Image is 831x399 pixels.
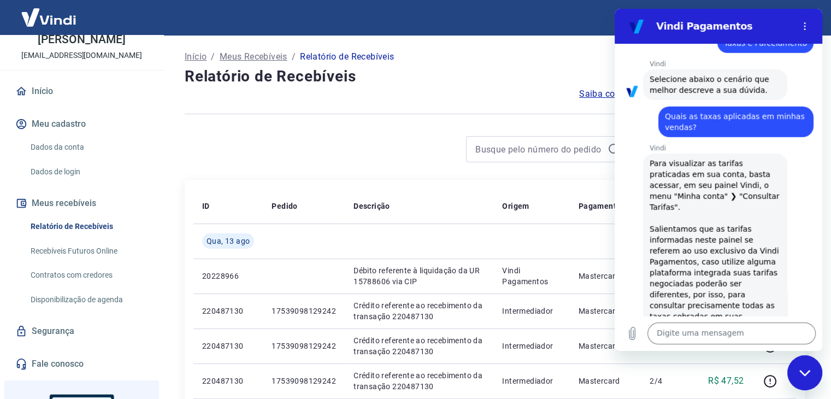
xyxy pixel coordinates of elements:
p: Mastercard [579,341,632,351]
p: Intermediador [502,306,561,316]
p: 17539098129242 [272,306,336,316]
p: / [211,50,215,63]
span: Qua, 13 ago [207,236,250,247]
a: Relatório de Recebíveis [26,215,150,238]
button: Meus recebíveis [13,191,150,215]
p: 20228966 [202,271,254,281]
button: Meu cadastro [13,112,150,136]
a: Segurança [13,319,150,343]
input: Busque pelo número do pedido [475,141,603,157]
p: Pagamento [579,201,621,212]
a: Meus Recebíveis [220,50,287,63]
p: 220487130 [202,375,254,386]
p: Crédito referente ao recebimento da transação 220487130 [353,300,485,322]
p: R$ 47,52 [708,374,744,388]
p: Descrição [353,201,390,212]
a: Início [185,50,207,63]
p: Origem [502,201,529,212]
img: Vindi [13,1,84,34]
a: Fale conosco [13,352,150,376]
p: Intermediador [502,375,561,386]
p: / [292,50,296,63]
a: Dados da conta [26,136,150,159]
a: Recebíveis Futuros Online [26,240,150,262]
p: ID [202,201,210,212]
p: 220487130 [202,341,254,351]
p: 17539098129242 [272,375,336,386]
a: Disponibilização de agenda [26,289,150,311]
button: Carregar arquivo [7,314,28,336]
a: Contratos com credores [26,264,150,286]
p: [EMAIL_ADDRESS][DOMAIN_NAME] [21,50,142,61]
p: 220487130 [202,306,254,316]
p: Crédito referente ao recebimento da transação 220487130 [353,370,485,392]
p: Relatório de Recebíveis [300,50,394,63]
p: Mastercard [579,271,632,281]
a: Saiba como funciona a programação dos recebimentos [579,87,805,101]
p: Pedido [272,201,297,212]
iframe: Janela de mensagens [615,9,822,351]
p: Vindi Pagamentos [502,265,561,287]
p: Mastercard [579,306,632,316]
p: Crédito referente ao recebimento da transação 220487130 [353,335,485,357]
p: Intermediador [502,341,561,351]
a: Dados de login [26,161,150,183]
a: Início [13,79,150,103]
h4: Relatório de Recebíveis [185,66,805,87]
button: Sair [779,8,818,28]
p: Mastercard [579,375,632,386]
p: Débito referente à liquidação da UR 15788606 via CIP [353,265,485,287]
iframe: Botão para abrir a janela de mensagens, conversa em andamento [787,355,822,390]
p: 2/4 [650,375,682,386]
p: 17539098129242 [272,341,336,351]
p: [PERSON_NAME] [38,34,125,45]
